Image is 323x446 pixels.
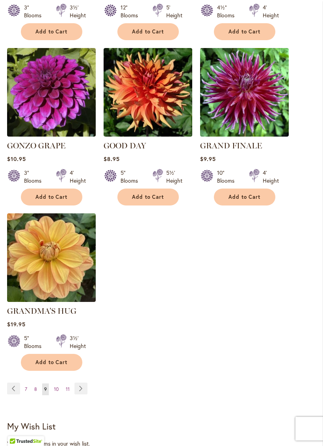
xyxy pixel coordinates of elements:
[121,4,143,19] div: 12" Blooms
[200,131,289,138] a: Grand Finale
[64,383,72,395] a: 11
[104,155,120,163] span: $8.95
[70,4,86,19] div: 3½' Height
[23,383,29,395] a: 7
[7,48,96,137] img: GONZO GRAPE
[200,141,262,150] a: GRAND FINALE
[200,155,216,163] span: $9.95
[21,23,82,40] button: Add to Cart
[32,383,39,395] a: 8
[25,386,27,392] span: 7
[228,28,261,35] span: Add to Cart
[7,320,26,328] span: $19.95
[21,189,82,205] button: Add to Cart
[35,359,68,366] span: Add to Cart
[121,169,143,185] div: 5" Blooms
[214,23,275,40] button: Add to Cart
[6,418,28,440] iframe: Launch Accessibility Center
[70,334,86,350] div: 3½' Height
[217,169,239,185] div: 10" Blooms
[263,169,279,185] div: 4' Height
[214,189,275,205] button: Add to Cart
[21,354,82,371] button: Add to Cart
[228,194,261,200] span: Add to Cart
[117,23,179,40] button: Add to Cart
[132,194,164,200] span: Add to Cart
[7,155,26,163] span: $10.95
[132,28,164,35] span: Add to Cart
[24,4,46,19] div: 3" Blooms
[104,141,146,150] a: GOOD DAY
[7,296,96,304] a: GRANDMA'S HUG
[166,169,182,185] div: 5½' Height
[24,334,46,350] div: 5" Blooms
[166,4,182,19] div: 5' Height
[34,386,37,392] span: 8
[104,48,192,137] img: GOOD DAY
[200,48,289,137] img: Grand Finale
[52,383,61,395] a: 10
[70,169,86,185] div: 4' Height
[117,189,179,205] button: Add to Cart
[263,4,279,19] div: 4' Height
[7,131,96,138] a: GONZO GRAPE
[7,420,56,432] strong: My Wish List
[7,213,96,302] img: GRANDMA'S HUG
[35,194,68,200] span: Add to Cart
[7,306,76,316] a: GRANDMA'S HUG
[35,28,68,35] span: Add to Cart
[54,386,59,392] span: 10
[66,386,70,392] span: 11
[44,386,47,392] span: 9
[24,169,46,185] div: 3" Blooms
[217,4,239,19] div: 4½" Blooms
[7,141,65,150] a: GONZO GRAPE
[104,131,192,138] a: GOOD DAY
